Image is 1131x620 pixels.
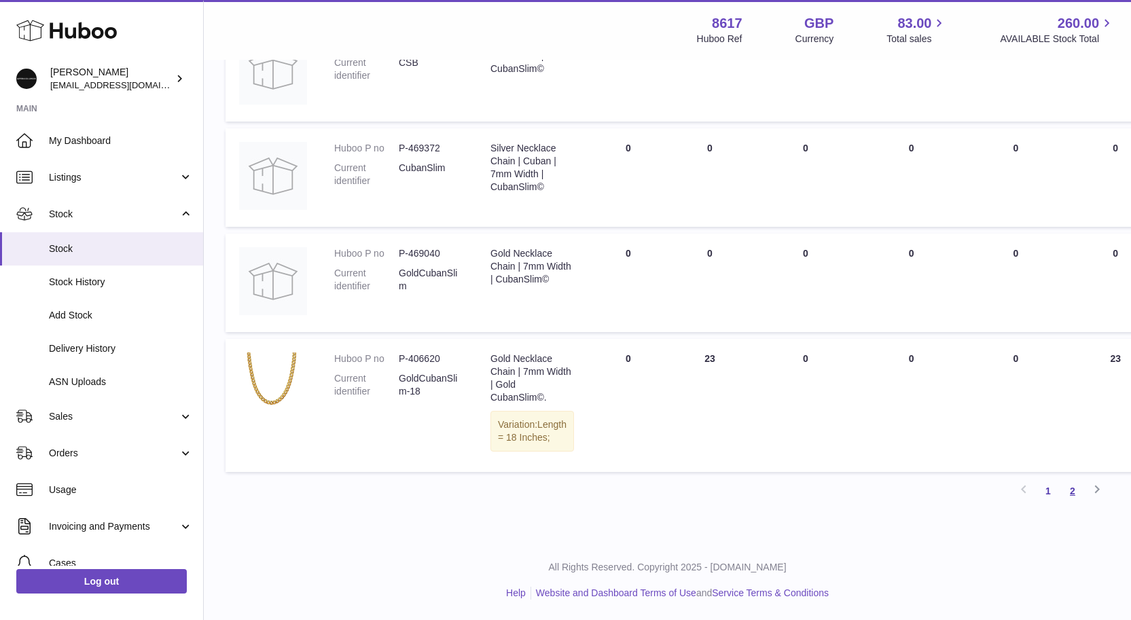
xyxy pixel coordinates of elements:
[49,557,193,570] span: Cases
[588,339,669,471] td: 0
[1000,14,1115,45] a: 260.00 AVAILABLE Stock Total
[49,447,179,460] span: Orders
[886,14,947,45] a: 83.00 Total sales
[49,342,193,355] span: Delivery History
[1013,248,1019,259] span: 0
[861,339,963,471] td: 0
[334,267,399,293] dt: Current identifier
[334,162,399,187] dt: Current identifier
[399,162,463,187] dd: CubanSlim
[861,128,963,227] td: 0
[334,352,399,365] dt: Huboo P no
[334,142,399,155] dt: Huboo P no
[399,372,463,398] dd: GoldCubanSlim-18
[334,56,399,82] dt: Current identifier
[49,520,179,533] span: Invoicing and Payments
[49,410,179,423] span: Sales
[49,242,193,255] span: Stock
[861,234,963,332] td: 0
[215,561,1120,574] p: All Rights Reserved. Copyright 2025 - [DOMAIN_NAME]
[1000,33,1115,45] span: AVAILABLE Stock Total
[498,419,567,443] span: Length = 18 Inches;
[795,33,834,45] div: Currency
[536,587,696,598] a: Website and Dashboard Terms of Use
[16,569,187,594] a: Log out
[751,128,861,227] td: 0
[49,134,193,147] span: My Dashboard
[751,339,861,471] td: 0
[588,23,669,122] td: 0
[399,142,463,155] dd: P-469372
[239,247,307,315] img: product image
[399,267,463,293] dd: GoldCubanSlim
[399,56,463,82] dd: CSB
[669,23,751,122] td: 0
[861,23,963,122] td: 0
[1058,14,1099,33] span: 260.00
[1060,479,1085,503] a: 2
[588,234,669,332] td: 0
[669,234,751,332] td: 0
[751,23,861,122] td: 0
[1013,143,1019,153] span: 0
[334,247,399,260] dt: Huboo P no
[697,33,742,45] div: Huboo Ref
[886,33,947,45] span: Total sales
[334,372,399,398] dt: Current identifier
[490,247,574,286] div: Gold Necklace Chain | 7mm Width | CubanSlim©
[49,309,193,322] span: Add Stock
[531,587,829,600] li: and
[399,247,463,260] dd: P-469040
[669,339,751,471] td: 23
[669,128,751,227] td: 0
[1036,479,1060,503] a: 1
[49,208,179,221] span: Stock
[50,66,173,92] div: [PERSON_NAME]
[50,79,200,90] span: [EMAIL_ADDRESS][DOMAIN_NAME]
[490,411,574,452] div: Variation:
[239,352,307,418] img: product image
[897,14,931,33] span: 83.00
[490,352,574,404] div: Gold Necklace Chain | 7mm Width | Gold CubanSlim©.
[1013,353,1019,364] span: 0
[49,276,193,289] span: Stock History
[49,376,193,388] span: ASN Uploads
[751,234,861,332] td: 0
[588,128,669,227] td: 0
[399,352,463,365] dd: P-406620
[49,171,179,184] span: Listings
[239,142,307,210] img: product image
[239,37,307,105] img: product image
[506,587,526,598] a: Help
[490,142,574,194] div: Silver Necklace Chain | Cuban | 7mm Width | CubanSlim©
[16,69,37,89] img: hello@alfredco.com
[804,14,833,33] strong: GBP
[712,14,742,33] strong: 8617
[49,484,193,496] span: Usage
[712,587,829,598] a: Service Terms & Conditions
